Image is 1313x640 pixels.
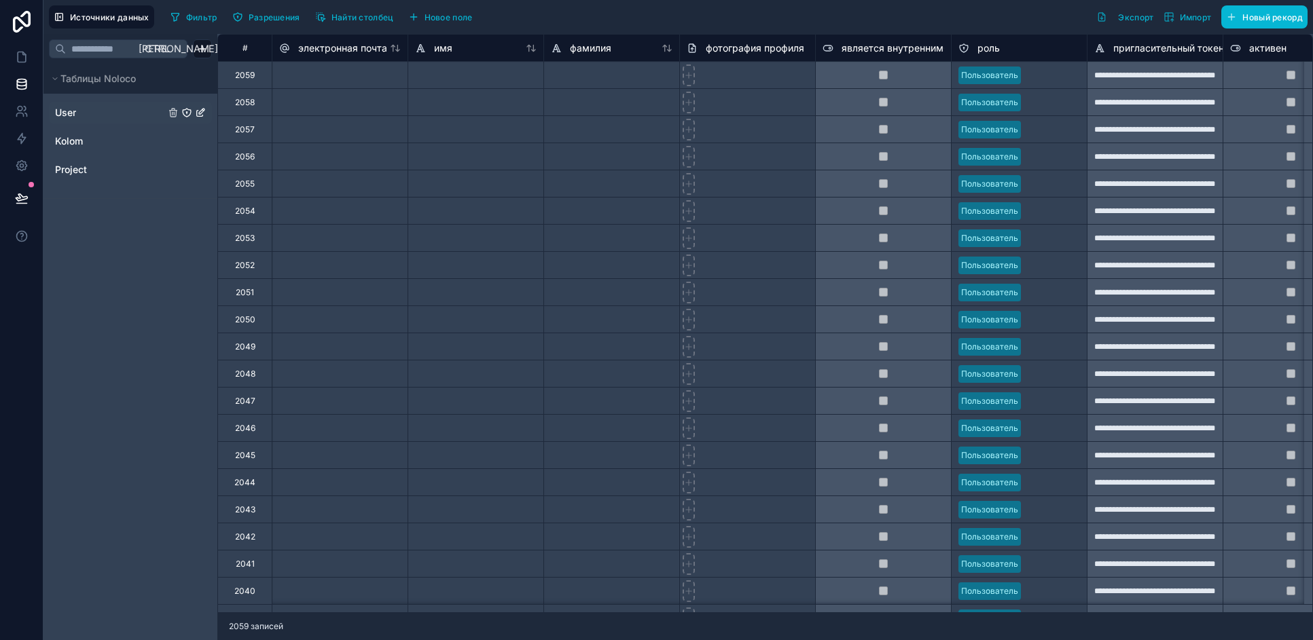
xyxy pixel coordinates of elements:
[961,206,1018,216] font: Пользователь
[403,7,478,27] button: Новое поле
[235,97,255,107] font: 2058
[236,559,255,569] font: 2041
[570,42,611,54] font: фамилия
[842,42,943,54] font: является внутренним
[49,130,212,152] div: Колом
[55,106,76,119] span: User
[310,7,398,27] button: Найти столбец
[228,7,310,27] a: Разрешения
[235,531,255,542] font: 2042
[961,287,1018,297] font: Пользователь
[977,42,1000,54] font: роль
[961,423,1018,433] font: Пользователь
[961,369,1018,379] font: Пользователь
[961,504,1018,514] font: Пользователь
[235,423,255,433] font: 2046
[242,43,248,53] font: #
[961,477,1018,487] font: Пользователь
[60,73,136,84] font: Таблицы Noloco
[1118,12,1153,22] font: Экспорт
[961,260,1018,270] font: Пользователь
[235,341,255,352] font: 2049
[249,12,300,22] font: Разрешения
[234,586,255,596] font: 2040
[55,163,87,176] span: Project
[235,151,255,162] font: 2056
[961,396,1018,406] font: Пользователь
[235,504,255,514] font: 2043
[235,450,255,460] font: 2045
[49,102,212,124] div: Пользователь
[236,287,254,297] font: 2051
[1242,12,1303,22] font: Новый рекорд
[425,12,473,22] font: Новое поле
[1216,5,1308,29] a: Новый рекорд
[961,178,1018,189] font: Пользователь
[961,314,1018,324] font: Пользователь
[961,124,1018,134] font: Пользователь
[235,314,255,324] font: 2050
[49,5,154,29] button: Источники данных
[55,163,165,176] a: Project
[235,124,255,134] font: 2057
[1092,5,1158,29] button: Экспорт
[70,12,149,22] font: Источники данных
[961,151,1018,162] font: Пользователь
[234,477,255,487] font: 2044
[235,233,255,243] font: 2053
[961,233,1018,243] font: Пользователь
[228,7,305,27] button: Разрешения
[961,559,1018,569] font: Пользователь
[235,206,255,216] font: 2054
[961,97,1018,107] font: Пользователь
[55,134,83,148] span: Kolom
[235,369,255,379] font: 2048
[235,396,255,406] font: 2047
[961,70,1018,80] font: Пользователь
[961,531,1018,542] font: Пользователь
[49,159,212,181] div: Проект
[961,450,1018,460] font: Пользователь
[1221,5,1308,29] button: Новый рекорд
[706,42,804,54] font: фотография профиля
[331,12,393,22] font: Найти столбец
[55,106,165,119] a: User
[165,7,222,27] button: Фильтр
[235,178,255,189] font: 2055
[139,43,219,55] font: [PERSON_NAME]
[1249,42,1287,54] font: активен
[298,42,387,54] font: электронная почта
[434,42,452,54] font: имя
[186,12,217,22] font: Фильтр
[229,621,283,631] font: 2059 записей
[1159,5,1217,29] button: Импорт
[49,69,204,88] button: Таблицы Noloco
[961,341,1018,352] font: Пользователь
[235,260,255,270] font: 2052
[961,586,1018,596] font: Пользователь
[55,134,165,148] a: Kolom
[235,70,255,80] font: 2059
[1113,42,1224,54] font: пригласительный токен
[1180,12,1212,22] font: Импорт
